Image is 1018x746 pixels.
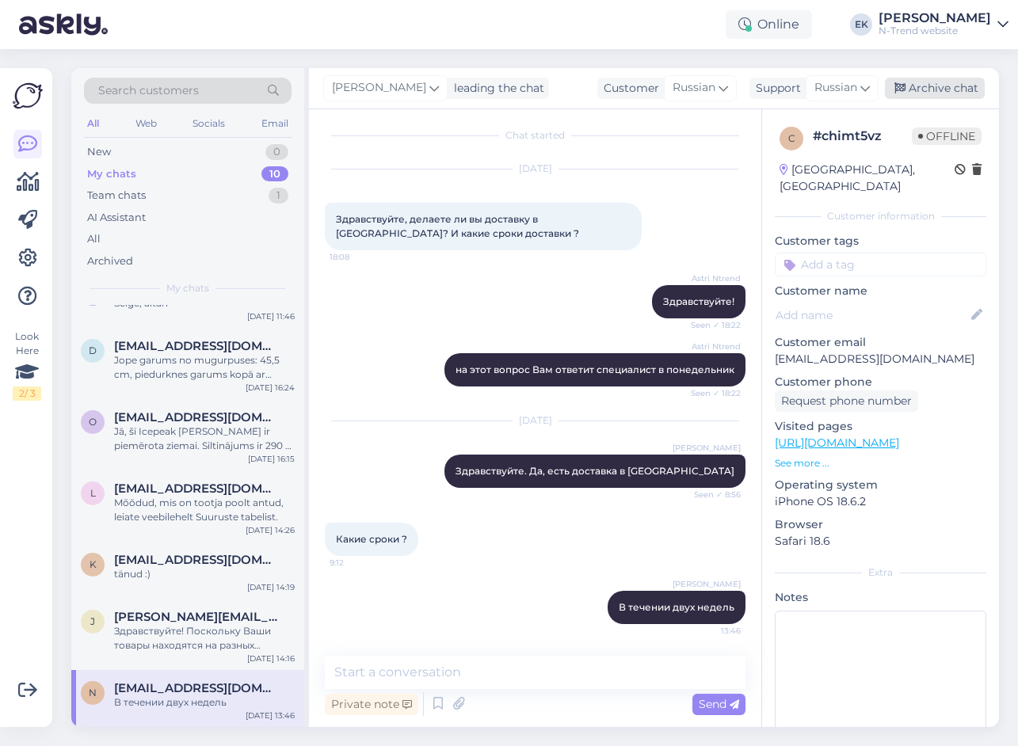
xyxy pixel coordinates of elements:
div: AI Assistant [87,210,146,226]
div: Extra [775,565,986,580]
span: на этот вопрос Вам ответит специалист в понедельник [456,363,734,375]
div: My chats [87,166,136,182]
div: EK [850,13,872,36]
span: My chats [166,281,209,295]
div: Archive chat [885,78,985,99]
span: jelena.korzets@gmail.com [114,610,279,624]
span: n [89,687,97,698]
div: Jope garums no mugurpuses: 45,5 cm, piedurknes garums kopā ar plecu: 43 cm, krūšu apkārtmērs: 39 ... [114,353,295,382]
input: Add a tag [775,253,986,276]
div: Customer information [775,209,986,223]
div: Email [258,113,292,134]
span: Russian [814,79,857,97]
div: Archived [87,253,133,269]
span: Seen ✓ 18:22 [681,319,741,331]
span: oksanagasjula@inbox.lv [114,410,279,424]
p: Safari 18.6 [775,533,986,550]
div: All [87,231,101,247]
p: Customer email [775,334,986,351]
div: New [87,144,111,160]
p: Customer phone [775,374,986,390]
p: iPhone OS 18.6.2 [775,493,986,510]
div: Здравствуйте! Поскольку Ваши товары находятся на разных складах, срок доставки может увеличиться ... [114,624,295,653]
div: 2 / 3 [13,386,41,401]
div: [DATE] 13:46 [246,710,295,721]
div: [DATE] 16:24 [246,382,295,394]
div: [DATE] 14:26 [246,524,295,536]
span: nika.kamila17@gmail.com [114,681,279,695]
span: l [90,487,96,499]
div: 0 [265,144,288,160]
span: Search customers [98,82,199,99]
span: Здравствуйте. Да, есть доставка в [GEOGRAPHIC_DATA] [456,465,734,477]
div: Mõõdud, mis on tootja poolt antud, leiate veebilehelt Suuruste tabelist. [114,496,295,524]
div: Team chats [87,188,146,204]
div: Support [749,80,801,97]
span: Какие сроки ? [336,533,407,545]
div: Look Here [13,329,41,401]
div: [DATE] 11:46 [247,310,295,322]
input: Add name [776,306,968,324]
div: 10 [261,166,288,182]
div: [DATE] 14:16 [247,653,295,664]
div: Request phone number [775,390,918,412]
a: [PERSON_NAME]N-Trend website [879,12,1008,37]
div: Web [132,113,160,134]
span: dikuts2@inbox.lv [114,339,279,353]
div: Customer [597,80,659,97]
div: В течении двух недель [114,695,295,710]
span: k [90,558,97,570]
span: o [89,416,97,428]
span: d [89,344,97,356]
span: Offline [912,128,982,145]
span: Здравствуйте, делаете ли вы доставку в [GEOGRAPHIC_DATA]? И какие сроки доставки ? [336,213,579,239]
span: Здравствуйте! [663,295,734,307]
div: [DATE] 14:19 [247,581,295,593]
div: [GEOGRAPHIC_DATA], [GEOGRAPHIC_DATA] [780,162,955,195]
span: [PERSON_NAME] [332,79,426,97]
span: lukasevicairina@inbox.lv [114,481,279,496]
a: [URL][DOMAIN_NAME] [775,436,899,450]
span: [PERSON_NAME] [673,442,741,454]
span: Astri Ntrend [681,341,741,352]
div: Online [726,10,812,39]
div: [DATE] [325,413,745,428]
div: Jā, šī Icepeak [PERSON_NAME] ir piemērota ziemai. Siltinājums ir 290 g, kas nodrošina labu siltum... [114,424,295,453]
div: 1 [269,188,288,204]
p: Visited pages [775,418,986,435]
p: See more ... [775,456,986,470]
div: Private note [325,694,418,715]
span: 13:46 [681,625,741,637]
div: # chimt5vz [813,127,912,146]
span: c [788,132,795,144]
span: kirsika.ani@outlook.com [114,553,279,567]
p: Browser [775,516,986,533]
p: Notes [775,589,986,606]
p: Customer name [775,283,986,299]
p: Operating system [775,477,986,493]
div: tänud :) [114,567,295,581]
span: [PERSON_NAME] [673,578,741,590]
span: Astri Ntrend [681,272,741,284]
div: All [84,113,102,134]
div: [DATE] [325,162,745,176]
img: Askly Logo [13,81,43,111]
div: Socials [189,113,228,134]
span: Russian [673,79,715,97]
div: [DATE] 16:15 [248,453,295,465]
span: Seen ✓ 18:22 [681,387,741,399]
span: 9:12 [330,557,389,569]
span: 18:08 [330,251,389,263]
div: Chat started [325,128,745,143]
p: Customer tags [775,233,986,249]
span: Send [699,697,739,711]
p: [EMAIL_ADDRESS][DOMAIN_NAME] [775,351,986,367]
div: N-Trend website [879,25,991,37]
span: Seen ✓ 8:56 [681,489,741,501]
span: j [90,615,95,627]
span: В течении двух недель [619,601,734,613]
div: [PERSON_NAME] [879,12,991,25]
div: leading the chat [448,80,544,97]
